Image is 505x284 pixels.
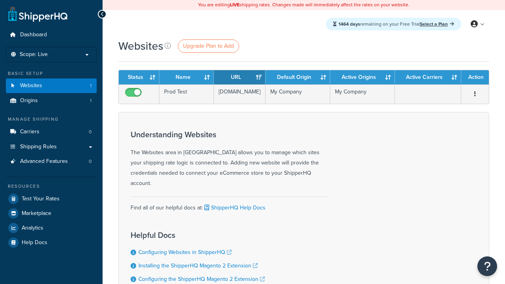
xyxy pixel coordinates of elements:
[330,84,395,104] td: My Company
[330,70,395,84] th: Active Origins: activate to sort column ascending
[119,70,159,84] th: Status: activate to sort column ascending
[6,125,97,139] li: Carriers
[326,18,461,30] div: remaining on your Free Trial
[159,84,214,104] td: Prod Test
[178,39,239,53] a: Upgrade Plan to Add
[461,70,489,84] th: Action
[138,275,265,283] a: Configuring the ShipperHQ Magento 2 Extension
[20,51,48,58] span: Scope: Live
[118,38,163,54] h1: Websites
[131,130,328,139] h3: Understanding Websites
[6,192,97,206] a: Test Your Rates
[6,116,97,123] div: Manage Shipping
[266,70,330,84] th: Default Origin: activate to sort column ascending
[477,256,497,276] button: Open Resource Center
[138,262,258,270] a: Installing the ShipperHQ Magento 2 Extension
[131,196,328,213] div: Find all of our helpful docs at:
[6,28,97,42] a: Dashboard
[20,82,42,89] span: Websites
[22,210,51,217] span: Marketplace
[131,231,273,239] h3: Helpful Docs
[6,206,97,220] a: Marketplace
[90,97,92,104] span: 1
[8,6,67,22] a: ShipperHQ Home
[395,70,461,84] th: Active Carriers: activate to sort column ascending
[6,154,97,169] a: Advanced Features 0
[214,84,266,104] td: [DOMAIN_NAME]
[6,93,97,108] a: Origins 1
[6,221,97,235] a: Analytics
[90,82,92,89] span: 1
[20,32,47,38] span: Dashboard
[6,235,97,250] a: Help Docs
[22,225,43,232] span: Analytics
[20,97,38,104] span: Origins
[6,183,97,190] div: Resources
[89,129,92,135] span: 0
[6,125,97,139] a: Carriers 0
[214,70,266,84] th: URL: activate to sort column ascending
[22,196,60,202] span: Test Your Rates
[420,21,454,28] a: Select a Plan
[230,1,239,8] b: LIVE
[6,78,97,93] li: Websites
[6,154,97,169] li: Advanced Features
[131,130,328,189] div: The Websites area in [GEOGRAPHIC_DATA] allows you to manage which sites your shipping rate logic ...
[266,84,330,104] td: My Company
[6,93,97,108] li: Origins
[6,70,97,77] div: Basic Setup
[183,42,234,50] span: Upgrade Plan to Add
[138,248,232,256] a: Configuring Websites in ShipperHQ
[22,239,47,246] span: Help Docs
[203,204,266,212] a: ShipperHQ Help Docs
[159,70,214,84] th: Name: activate to sort column ascending
[6,140,97,154] a: Shipping Rules
[20,158,68,165] span: Advanced Features
[339,21,360,28] strong: 1464 days
[6,78,97,93] a: Websites 1
[20,129,39,135] span: Carriers
[20,144,57,150] span: Shipping Rules
[89,158,92,165] span: 0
